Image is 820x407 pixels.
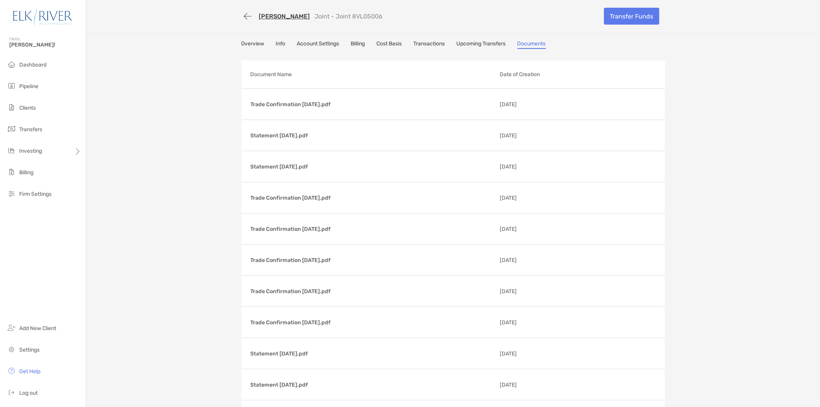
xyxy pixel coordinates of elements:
a: Billing [351,40,365,49]
p: [DATE] [500,131,561,140]
p: Statement [DATE].pdf [251,349,494,359]
p: Date of Creation [500,70,662,79]
img: transfers icon [7,124,16,133]
p: [DATE] [500,380,561,390]
p: Document Name [251,70,494,79]
p: Joint - Joint 8VL05006 [315,13,383,20]
img: investing icon [7,146,16,155]
p: [DATE] [500,162,561,172]
p: Trade Confirmation [DATE].pdf [251,100,494,109]
p: Statement [DATE].pdf [251,131,494,140]
span: Settings [19,347,40,353]
a: Overview [241,40,264,49]
p: [DATE] [500,349,561,359]
img: billing icon [7,167,16,177]
span: Get Help [19,368,40,375]
a: Cost Basis [377,40,402,49]
img: clients icon [7,103,16,112]
p: Trade Confirmation [DATE].pdf [251,193,494,203]
p: [DATE] [500,100,561,109]
p: Trade Confirmation [DATE].pdf [251,255,494,265]
span: Add New Client [19,325,56,332]
img: logout icon [7,388,16,397]
p: Statement [DATE].pdf [251,380,494,390]
img: Zoe Logo [9,3,77,31]
span: Clients [19,105,36,111]
a: Upcoming Transfers [457,40,506,49]
img: firm-settings icon [7,189,16,198]
p: Statement [DATE].pdf [251,162,494,172]
span: Firm Settings [19,191,52,197]
a: Account Settings [297,40,339,49]
span: Billing [19,169,33,176]
img: get-help icon [7,366,16,375]
p: [DATE] [500,287,561,296]
p: [DATE] [500,318,561,327]
p: Trade Confirmation [DATE].pdf [251,224,494,234]
span: Transfers [19,126,42,133]
a: Transfer Funds [604,8,659,25]
span: Dashboard [19,62,47,68]
img: add_new_client icon [7,323,16,332]
p: [DATE] [500,255,561,265]
span: Log out [19,390,38,396]
img: dashboard icon [7,60,16,69]
a: Transactions [414,40,445,49]
a: Documents [517,40,546,49]
a: [PERSON_NAME] [259,13,310,20]
span: Pipeline [19,83,38,90]
img: settings icon [7,345,16,354]
span: Investing [19,148,42,154]
p: Trade Confirmation [DATE].pdf [251,287,494,296]
p: Trade Confirmation [DATE].pdf [251,318,494,327]
span: [PERSON_NAME]! [9,42,81,48]
p: [DATE] [500,193,561,203]
a: Info [276,40,286,49]
img: pipeline icon [7,81,16,90]
p: [DATE] [500,224,561,234]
